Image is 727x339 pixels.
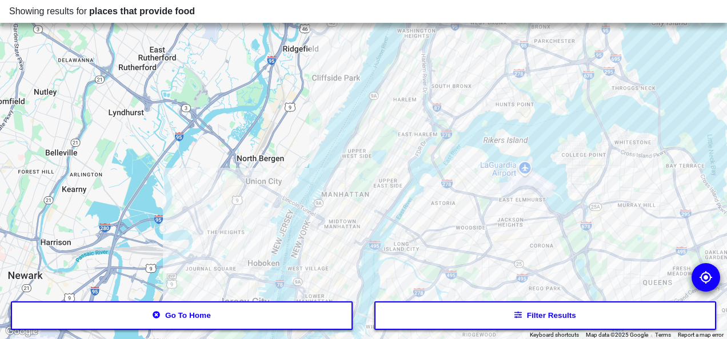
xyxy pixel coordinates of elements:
[9,5,718,18] div: Showing results for
[3,324,41,339] a: Open this area in Google Maps (opens a new window)
[3,324,41,339] img: Google
[586,332,648,338] span: Map data ©2025 Google
[89,6,195,16] span: places that provide food
[530,331,579,339] button: Keyboard shortcuts
[655,332,671,338] a: Terms (opens in new tab)
[699,271,713,284] img: go to my location
[374,301,716,330] button: Filter results
[11,301,353,330] button: Go to home
[678,332,724,338] a: Report a map error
